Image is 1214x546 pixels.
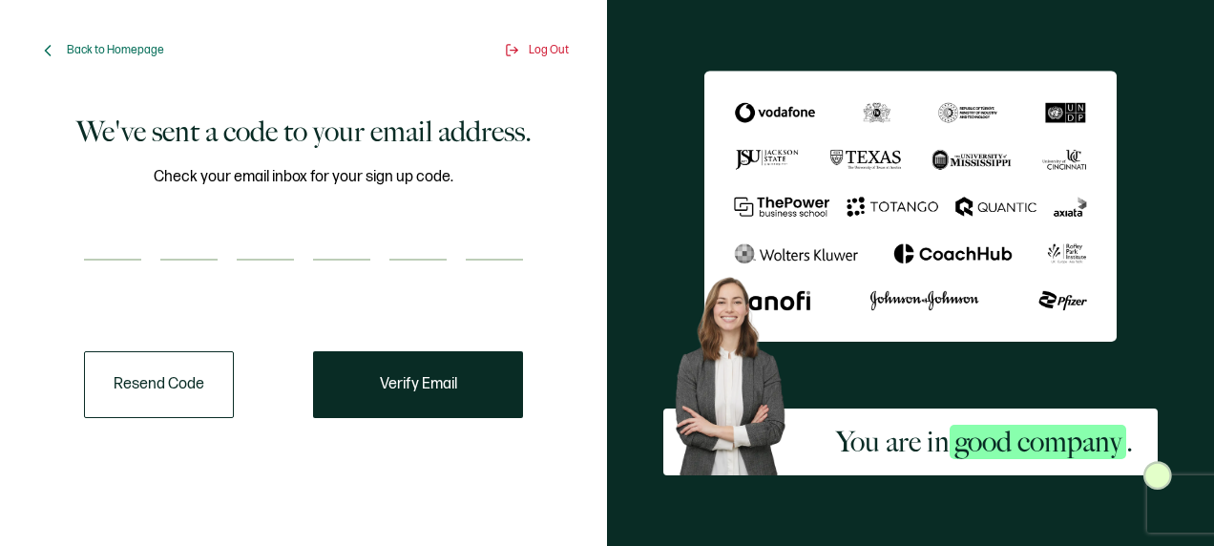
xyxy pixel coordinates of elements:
[663,267,812,475] img: Sertifier Signup - You are in <span class="strong-h">good company</span>. Hero
[67,43,164,57] span: Back to Homepage
[704,71,1117,343] img: Sertifier We've sent a code to your email address.
[84,351,234,418] button: Resend Code
[76,113,532,151] h1: We've sent a code to your email address.
[380,377,457,392] span: Verify Email
[1143,461,1172,490] img: Sertifier Signup
[313,351,523,418] button: Verify Email
[529,43,569,57] span: Log Out
[950,425,1126,459] span: good company
[154,165,453,189] span: Check your email inbox for your sign up code.
[836,423,1133,461] h2: You are in .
